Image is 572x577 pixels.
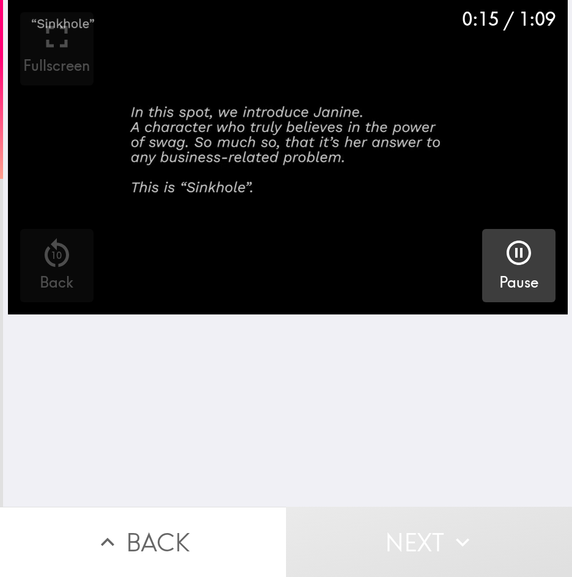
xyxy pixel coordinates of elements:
button: Fullscreen [20,12,94,85]
button: Next [286,507,572,577]
h5: Fullscreen [23,56,90,76]
button: Pause [482,229,555,302]
h5: Back [40,272,73,293]
h5: Pause [499,272,538,293]
button: 10Back [20,229,94,302]
p: 10 [51,249,62,262]
div: 0:15 / 1:09 [462,6,555,32]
